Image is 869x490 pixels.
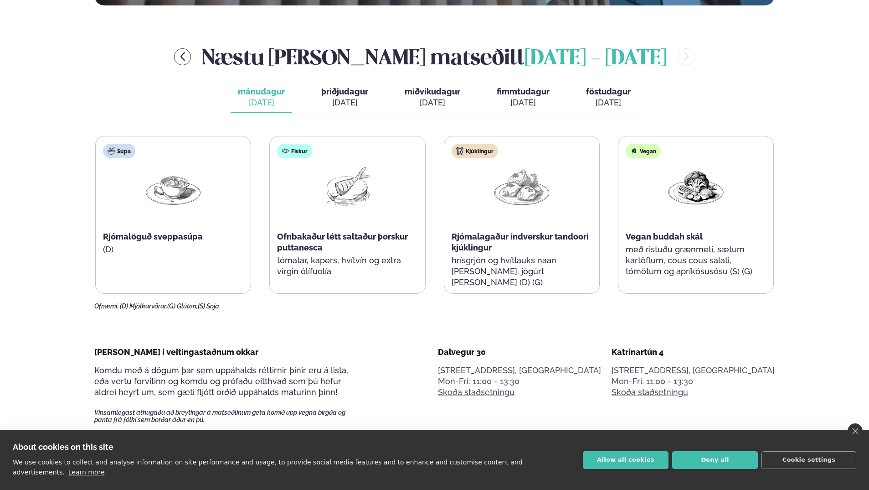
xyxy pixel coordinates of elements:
[68,469,105,476] a: Learn more
[438,365,601,376] p: [STREET_ADDRESS], [GEOGRAPHIC_DATA]
[94,347,258,357] span: [PERSON_NAME] í veitingastaðnum okkar
[318,166,376,208] img: Fish.png
[612,347,775,358] div: Katrínartún 4
[524,49,667,69] span: [DATE] - [DATE]
[13,442,113,452] strong: About cookies on this site
[493,166,551,208] img: Chicken-thighs.png
[678,48,694,65] button: menu-btn-right
[497,87,550,96] span: fimmtudagur
[612,365,775,376] p: [STREET_ADDRESS], [GEOGRAPHIC_DATA]
[489,83,557,113] button: fimmtudagur [DATE]
[13,459,523,476] p: We use cookies to collect and analyse information on site performance and usage, to provide socia...
[452,144,498,158] div: Kjúklingur
[848,423,863,439] a: close
[586,97,631,108] div: [DATE]
[456,147,463,155] img: chicken.svg
[108,147,115,155] img: soup.svg
[626,244,766,277] p: með ristuðu grænmeti, sætum kartöflum, cous cous salati, tómötum og apríkósusósu (S) (G)
[94,365,348,397] span: Komdu með á dögum þar sem uppáhalds réttirnir þínir eru á lista, eða vertu forvitinn og komdu og ...
[626,232,703,241] span: Vegan buddah skál
[405,97,460,108] div: [DATE]
[238,97,285,108] div: [DATE]
[103,144,135,158] div: Súpa
[397,83,468,113] button: miðvikudagur [DATE]
[586,87,631,96] span: föstudagur
[277,232,408,252] span: Ofnbakaður létt saltaður þorskur puttanesca
[497,97,550,108] div: [DATE]
[277,255,417,277] p: tómatar, kapers, hvítvín og extra virgin ólífuolía
[630,147,638,155] img: Vegan.svg
[452,255,592,288] p: hrísgrjón og hvítlauks naan [PERSON_NAME], jógúrt [PERSON_NAME] (D) (G)
[202,42,667,72] h2: Næstu [PERSON_NAME] matseðill
[103,232,203,241] span: Rjómalöguð sveppasúpa
[438,387,514,398] a: Skoða staðsetningu
[761,451,856,469] button: Cookie settings
[438,376,601,387] div: Mon-Fri: 11:00 - 13:30
[198,302,219,310] span: (S) Soja
[231,83,292,113] button: mánudagur [DATE]
[144,166,202,208] img: Soup.png
[612,387,688,398] a: Skoða staðsetningu
[321,97,368,108] div: [DATE]
[579,83,638,113] button: föstudagur [DATE]
[667,166,725,208] img: Vegan.png
[238,87,285,96] span: mánudagur
[282,147,289,155] img: fish.svg
[612,376,775,387] div: Mon-Fri: 11:00 - 13:30
[583,451,668,469] button: Allow all cookies
[314,83,375,113] button: þriðjudagur [DATE]
[167,302,198,310] span: (G) Glúten,
[452,232,589,252] span: Rjómalagaður indverskur tandoori kjúklingur
[277,144,312,158] div: Fiskur
[672,451,758,469] button: Deny all
[321,87,368,96] span: þriðjudagur
[94,409,361,423] span: Vinsamlegast athugaðu að breytingar á matseðlinum geta komið upp vegna birgða og panta frá fólki ...
[94,302,118,310] span: Ofnæmi:
[405,87,460,96] span: miðvikudagur
[626,144,661,158] div: Vegan
[120,302,167,310] span: (D) Mjólkurvörur,
[103,244,243,255] p: (D)
[438,347,601,358] div: Dalvegur 30
[174,48,191,65] button: menu-btn-left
